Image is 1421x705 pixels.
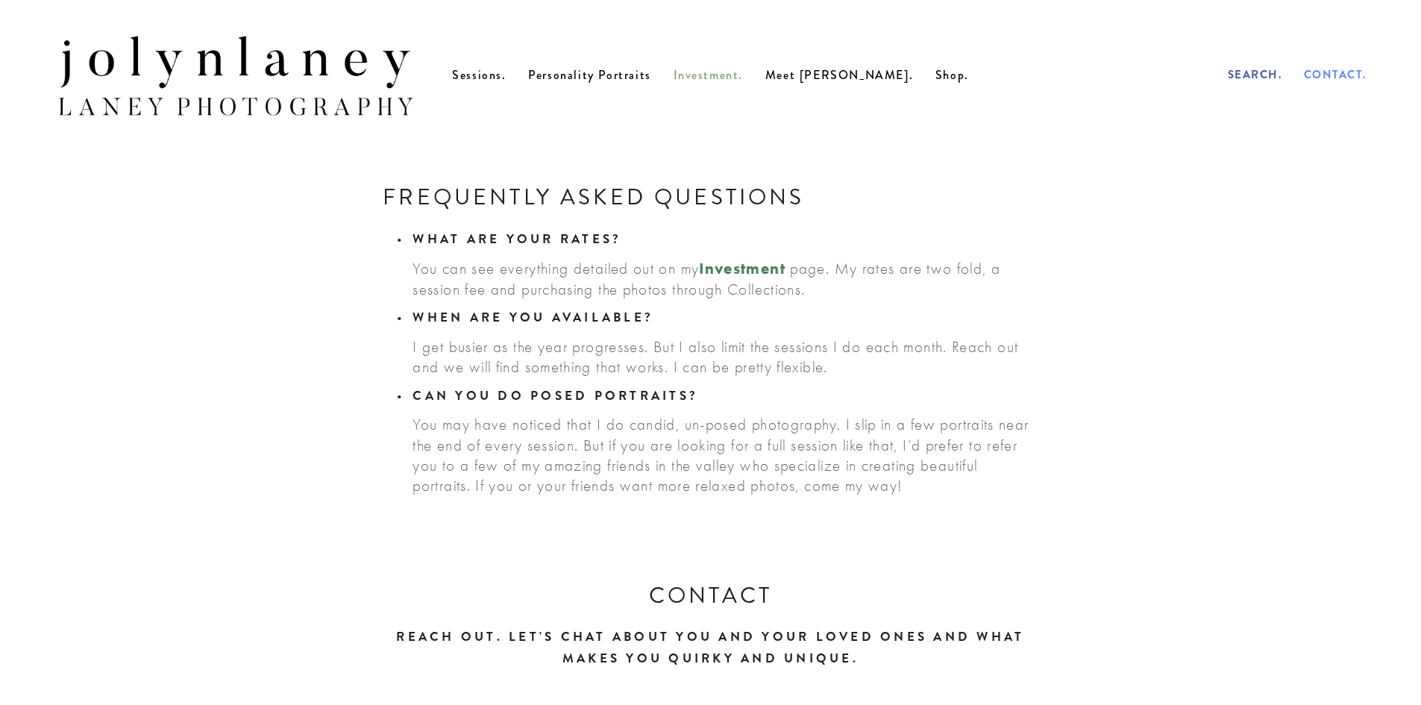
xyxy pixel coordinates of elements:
a: Search. [1228,66,1283,83]
h1: Frequently asked questions [383,182,1038,213]
p: I get busier as the year progresses. But I also limit the sessions I do each month. Reach out and... [413,337,1038,378]
p: You may have noticed that I do candid, un-posed photography. I slip in a few portraits near the e... [413,415,1038,496]
strong: Investment [699,259,785,278]
a: Shop. [935,66,969,84]
a: Personality Portraits [528,66,651,84]
img: Jolyn Laney | Laney Photography [43,10,430,140]
a: Investment [699,260,790,278]
a: Investment. [674,66,744,84]
h2: What are your rates? [413,229,1038,251]
h1: Contact [383,580,1038,612]
h2: Can you do posed portraits? [413,386,1038,407]
a: Contact. [1304,66,1367,83]
a: Meet [PERSON_NAME]. [765,66,913,84]
a: Sessions. [452,66,506,84]
h2: When are you available? [413,307,1038,329]
h2: Reach out. Let's chat about you and your loved ones and what makes you quirky and unique. [383,627,1038,670]
p: You can see everything detailed out on my page. My rates are two fold, a session fee and purchasi... [413,258,1038,300]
